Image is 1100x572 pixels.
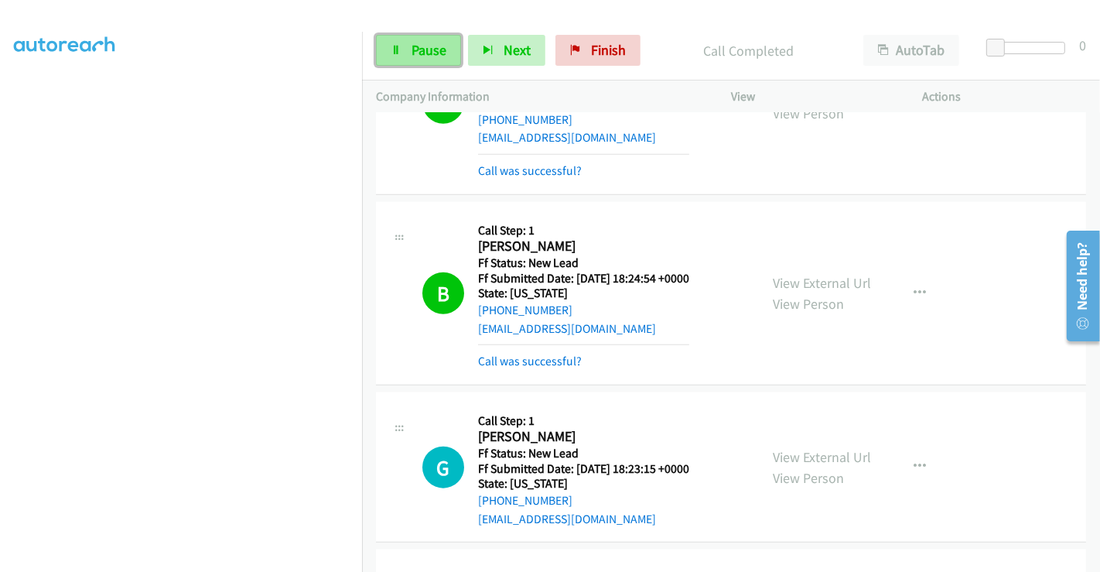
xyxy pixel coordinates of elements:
[773,295,844,313] a: View Person
[478,428,689,446] h2: [PERSON_NAME]
[923,87,1087,106] p: Actions
[478,493,572,508] a: [PHONE_NUMBER]
[478,255,689,271] h5: Ff Status: New Lead
[478,286,689,301] h5: State: [US_STATE]
[478,163,582,178] a: Call was successful?
[555,35,641,66] a: Finish
[478,130,656,145] a: [EMAIL_ADDRESS][DOMAIN_NAME]
[376,87,703,106] p: Company Information
[478,446,689,461] h5: Ff Status: New Lead
[773,469,844,487] a: View Person
[468,35,545,66] button: Next
[1079,35,1086,56] div: 0
[773,274,871,292] a: View External Url
[773,448,871,466] a: View External Url
[994,42,1065,54] div: Delay between calls (in seconds)
[478,238,689,255] h2: [PERSON_NAME]
[773,104,844,122] a: View Person
[478,223,689,238] h5: Call Step: 1
[478,512,656,526] a: [EMAIL_ADDRESS][DOMAIN_NAME]
[478,354,582,368] a: Call was successful?
[661,40,835,61] p: Call Completed
[731,87,895,106] p: View
[412,41,446,59] span: Pause
[376,35,461,66] a: Pause
[478,413,689,429] h5: Call Step: 1
[478,461,689,477] h5: Ff Submitted Date: [DATE] 18:23:15 +0000
[478,303,572,317] a: [PHONE_NUMBER]
[1056,224,1100,348] iframe: Resource Center
[504,41,531,59] span: Next
[478,321,656,336] a: [EMAIL_ADDRESS][DOMAIN_NAME]
[422,272,464,314] h1: B
[863,35,959,66] button: AutoTab
[478,271,689,286] h5: Ff Submitted Date: [DATE] 18:24:54 +0000
[422,447,464,488] h1: G
[478,112,572,127] a: [PHONE_NUMBER]
[478,476,689,492] h5: State: [US_STATE]
[591,41,626,59] span: Finish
